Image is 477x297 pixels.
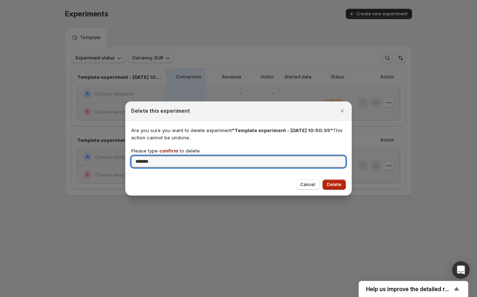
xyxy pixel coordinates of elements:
p: Are you sure you want to delete experiment This action cannot be undone. [131,127,346,141]
span: Cancel [300,182,315,188]
h2: Delete this experiment [131,107,190,115]
button: Show survey - Help us improve the detailed report for A/B campaigns [366,285,461,293]
button: Close [337,106,347,116]
span: Help us improve the detailed report for A/B campaigns [366,286,452,293]
button: Delete [323,180,346,190]
button: Cancel [296,180,320,190]
span: "Template experiment - [DATE] 10:50:35" [232,127,333,133]
p: Please type to delete [131,147,200,154]
span: confirm [159,148,178,154]
div: Open Intercom Messenger [452,261,470,279]
span: Delete [327,182,341,188]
